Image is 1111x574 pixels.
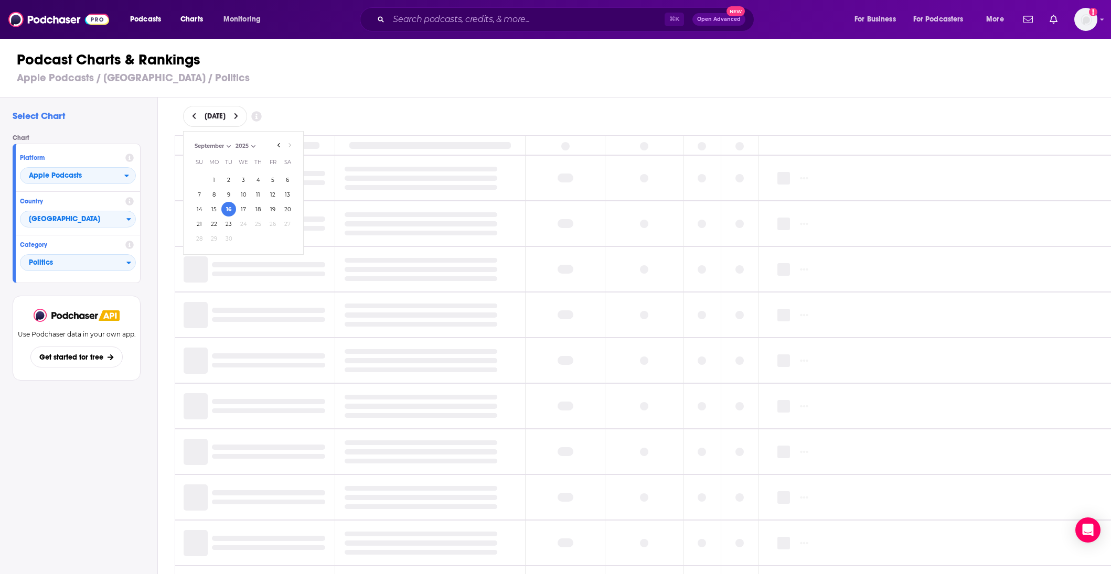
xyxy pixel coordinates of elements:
[389,11,665,28] input: Search podcasts, credits, & more...
[192,216,207,231] button: 21
[20,241,121,248] h4: Category
[251,172,265,187] button: 4
[221,231,236,246] button: 30
[280,172,295,187] button: 6
[207,202,221,216] button: 15
[280,216,295,231] button: 27
[847,11,909,28] button: open menu
[265,172,280,187] button: 5
[280,187,295,202] button: 13
[174,11,209,28] a: Charts
[20,167,136,184] button: open menu
[280,202,295,216] button: 20
[1074,8,1097,31] button: Show profile menu
[207,216,221,231] button: 22
[223,12,261,27] span: Monitoring
[20,198,121,205] h4: Country
[18,330,136,338] p: Use Podchaser data in your own app.
[236,172,251,187] button: 3
[251,187,265,202] button: 11
[20,211,126,229] span: [GEOGRAPHIC_DATA]
[17,71,1103,84] h3: Apple Podcasts / [GEOGRAPHIC_DATA] / Politics
[265,187,280,202] button: 12
[854,12,896,27] span: For Business
[221,216,236,231] button: 23
[913,12,964,27] span: For Podcasters
[29,172,82,179] span: Apple Podcasts
[20,211,136,228] button: Countries
[221,172,236,187] button: 2
[236,216,251,231] button: 24
[180,12,203,27] span: Charts
[205,113,226,120] span: [DATE]
[130,12,161,27] span: Podcasts
[8,9,109,29] img: Podchaser - Follow, Share and Rate Podcasts
[265,216,280,231] button: 26
[39,353,103,362] span: Get started for free
[13,134,149,142] h4: Chart
[207,187,221,202] button: 8
[236,151,251,172] th: Wednesday
[665,13,684,26] span: ⌘ K
[207,151,221,172] th: Monday
[192,231,207,246] button: 28
[221,202,236,216] button: 16
[906,11,979,28] button: open menu
[370,7,764,31] div: Search podcasts, credits, & more...
[221,151,236,172] th: Tuesday
[1019,10,1037,28] a: Show notifications dropdown
[280,151,295,172] th: Saturday
[692,13,745,26] button: Open AdvancedNew
[20,254,136,271] button: Categories
[274,140,284,150] button: Go to previous month
[20,167,136,184] h2: Platforms
[979,11,1017,28] button: open menu
[207,231,221,246] button: 29
[207,172,221,187] button: 1
[221,187,236,202] button: 9
[284,140,295,150] button: Go to next month
[251,202,265,216] button: 18
[1074,8,1097,31] img: User Profile
[30,346,122,367] button: Get started for free
[236,202,251,216] button: 17
[192,187,207,202] button: 7
[727,6,745,16] span: New
[17,50,1103,69] h1: Podcast Charts & Rankings
[1075,517,1101,543] div: Open Intercom Messenger
[697,17,741,22] span: Open Advanced
[99,310,120,321] img: Podchaser API banner
[251,151,265,172] th: Thursday
[265,151,280,172] th: Friday
[13,110,149,122] h2: Select Chart
[1074,8,1097,31] span: Logged in as gmalloy
[986,12,1004,27] span: More
[34,309,99,322] img: Podchaser - Follow, Share and Rate Podcasts
[216,11,274,28] button: open menu
[20,254,126,272] span: Politics
[20,154,121,161] h4: Platform
[236,187,251,202] button: 10
[192,202,207,216] button: 14
[123,11,175,28] button: open menu
[1089,8,1097,16] svg: Add a profile image
[265,202,280,216] button: 19
[1045,10,1062,28] a: Show notifications dropdown
[251,216,265,231] button: 25
[192,151,207,172] th: Sunday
